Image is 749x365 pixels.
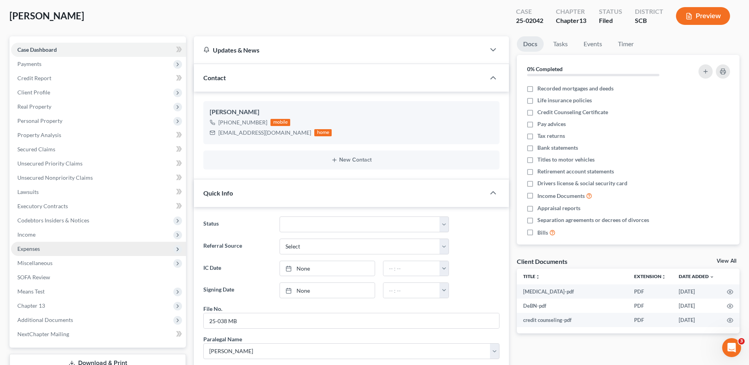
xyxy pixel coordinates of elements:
[17,260,53,266] span: Miscellaneous
[17,231,36,238] span: Income
[676,7,730,25] button: Preview
[516,7,543,16] div: Case
[523,273,540,279] a: Titleunfold_more
[517,284,628,299] td: [MEDICAL_DATA]-pdf
[537,96,592,104] span: Life insurance policies
[17,146,55,152] span: Secured Claims
[280,283,375,298] a: None
[11,185,186,199] a: Lawsuits
[11,270,186,284] a: SOFA Review
[599,16,622,25] div: Filed
[679,273,714,279] a: Date Added expand_more
[577,36,608,52] a: Events
[17,274,50,280] span: SOFA Review
[203,74,226,81] span: Contact
[11,171,186,185] a: Unsecured Nonpriority Claims
[11,128,186,142] a: Property Analysis
[199,261,275,277] label: IC Date
[17,188,39,195] span: Lawsuits
[628,313,672,327] td: PDF
[547,36,574,52] a: Tasks
[635,7,663,16] div: District
[314,129,332,136] div: home
[17,331,69,337] span: NextChapter Mailing
[210,157,493,163] button: New Contact
[17,75,51,81] span: Credit Report
[672,313,721,327] td: [DATE]
[203,305,222,313] div: File No.
[17,89,50,96] span: Client Profile
[537,216,649,224] span: Separation agreements or decrees of divorces
[537,108,608,116] span: Credit Counseling Certificate
[203,46,476,54] div: Updates & News
[210,107,493,117] div: [PERSON_NAME]
[738,338,745,344] span: 3
[537,85,614,92] span: Recorded mortgages and deeds
[17,316,73,323] span: Additional Documents
[722,338,741,357] iframe: Intercom live chat
[17,302,45,309] span: Chapter 13
[535,275,540,279] i: unfold_more
[270,119,290,126] div: mobile
[717,258,736,264] a: View All
[537,120,566,128] span: Pay advices
[11,156,186,171] a: Unsecured Priority Claims
[11,199,186,213] a: Executory Contracts
[11,142,186,156] a: Secured Claims
[628,284,672,299] td: PDF
[199,216,275,232] label: Status
[17,217,89,224] span: Codebtors Insiders & Notices
[17,46,57,53] span: Case Dashboard
[517,257,567,265] div: Client Documents
[635,16,663,25] div: SCB
[199,282,275,298] label: Signing Date
[516,16,543,25] div: 25-02042
[280,261,375,276] a: None
[579,17,586,24] span: 13
[672,284,721,299] td: [DATE]
[612,36,640,52] a: Timer
[628,299,672,313] td: PDF
[517,299,628,313] td: DeBN-pdf
[537,144,578,152] span: Bank statements
[203,189,233,197] span: Quick Info
[556,7,586,16] div: Chapter
[537,132,565,140] span: Tax returns
[517,313,628,327] td: credit counseling-pdf
[537,156,595,164] span: Titles to motor vehicles
[17,132,61,138] span: Property Analysis
[537,192,585,200] span: Income Documents
[383,283,440,298] input: -- : --
[17,203,68,209] span: Executory Contracts
[17,174,93,181] span: Unsecured Nonpriority Claims
[537,167,614,175] span: Retirement account statements
[17,60,41,67] span: Payments
[537,204,580,212] span: Appraisal reports
[17,288,45,295] span: Means Test
[17,117,62,124] span: Personal Property
[218,129,311,137] div: [EMAIL_ADDRESS][DOMAIN_NAME]
[634,273,666,279] a: Extensionunfold_more
[203,335,242,343] div: Paralegal Name
[204,313,499,328] input: --
[9,10,84,21] span: [PERSON_NAME]
[11,43,186,57] a: Case Dashboard
[11,71,186,85] a: Credit Report
[383,261,440,276] input: -- : --
[527,66,563,72] strong: 0% Completed
[710,275,714,279] i: expand_more
[17,245,40,252] span: Expenses
[517,36,544,52] a: Docs
[556,16,586,25] div: Chapter
[672,299,721,313] td: [DATE]
[11,327,186,341] a: NextChapter Mailing
[218,119,267,126] div: [PHONE_NUMBER]
[537,179,627,187] span: Drivers license & social security card
[537,229,548,237] span: Bills
[599,7,622,16] div: Status
[17,103,51,110] span: Real Property
[199,239,275,254] label: Referral Source
[661,275,666,279] i: unfold_more
[17,160,83,167] span: Unsecured Priority Claims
